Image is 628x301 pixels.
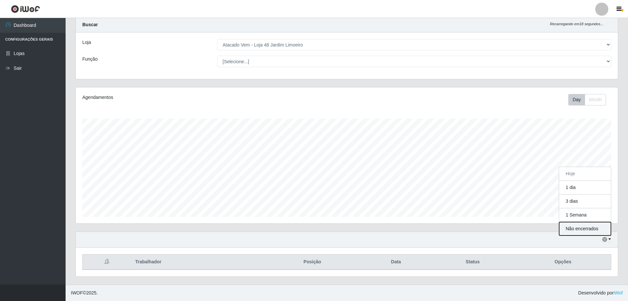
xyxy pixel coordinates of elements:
[559,195,611,208] button: 3 dias
[71,290,83,295] span: IWOF
[559,222,611,235] button: Não encerrados
[71,290,98,296] span: © 2025 .
[11,5,40,13] img: CoreUI Logo
[82,94,297,101] div: Agendamentos
[559,208,611,222] button: 1 Semana
[568,94,606,105] div: First group
[578,290,623,296] span: Desenvolvido por
[131,254,263,270] th: Trabalhador
[559,167,611,181] button: Hoje
[430,254,515,270] th: Status
[559,181,611,195] button: 1 dia
[614,290,623,295] a: iWof
[550,22,603,26] i: Recarregando em 18 segundos...
[568,94,611,105] div: Toolbar with button groups
[515,254,611,270] th: Opções
[82,39,91,46] label: Loja
[82,56,98,63] label: Função
[585,94,606,105] button: Month
[362,254,431,270] th: Data
[568,94,585,105] button: Day
[263,254,361,270] th: Posição
[82,22,98,27] strong: Buscar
